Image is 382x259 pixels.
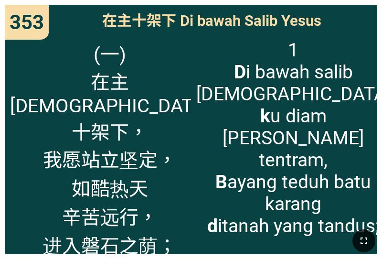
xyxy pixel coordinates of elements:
[260,105,270,127] b: k
[102,9,321,30] span: 在主十架下 Di bawah Salib Yesus
[10,11,44,34] span: 353
[207,215,218,237] b: d
[215,171,227,193] b: B
[234,61,246,83] b: D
